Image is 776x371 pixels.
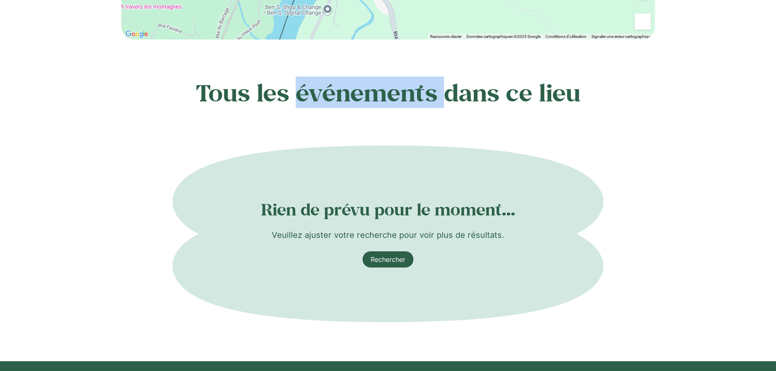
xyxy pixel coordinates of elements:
[545,34,587,39] a: Conditions d'utilisation (s'ouvre dans un nouvel onglet)
[123,29,150,40] a: Ouvrir cette zone dans Google Maps (dans une nouvelle fenêtre)
[466,34,541,39] span: Données cartographiques ©2025 Google
[362,251,414,268] a: Rechercher
[121,79,655,106] h2: Tous les événements dans ce lieu
[591,34,653,39] a: Signaler une erreur cartographique
[635,13,651,30] button: Faites glisser Pegman sur la carte pour ouvrir Street View
[371,255,405,264] span: Rechercher
[121,229,655,241] p: Veuillez ajuster votre recherche pour voir plus de résultats.
[123,29,150,40] img: Google
[430,34,462,40] button: Raccourcis clavier
[121,200,655,220] h2: Rien de prévu pour le moment...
